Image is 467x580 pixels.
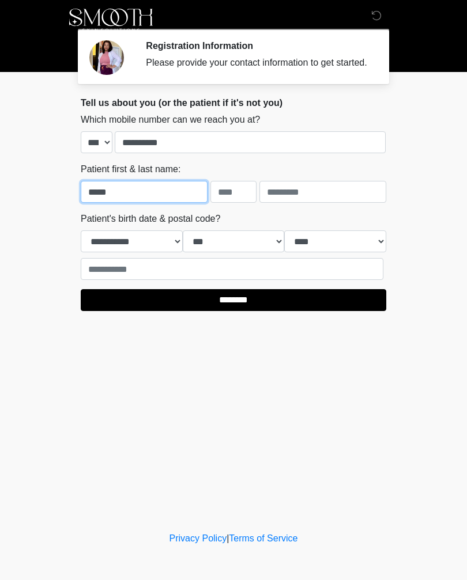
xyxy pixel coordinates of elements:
img: Smooth Skin Solutions LLC Logo [69,9,153,32]
a: Terms of Service [229,533,297,543]
label: Which mobile number can we reach you at? [81,113,260,127]
label: Patient's birth date & postal code? [81,212,220,226]
label: Patient first & last name: [81,162,180,176]
img: Agent Avatar [89,40,124,75]
div: Please provide your contact information to get started. [146,56,369,70]
h2: Tell us about you (or the patient if it's not you) [81,97,386,108]
a: | [227,533,229,543]
h2: Registration Information [146,40,369,51]
a: Privacy Policy [170,533,227,543]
